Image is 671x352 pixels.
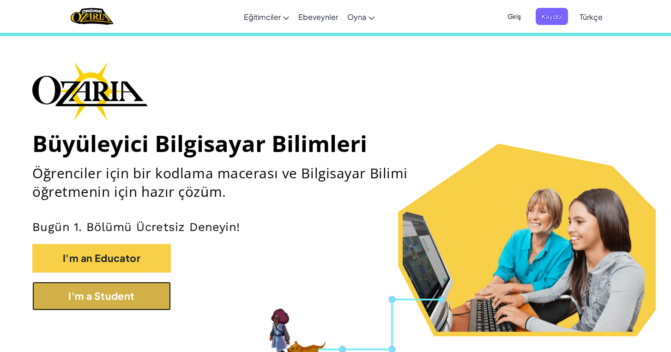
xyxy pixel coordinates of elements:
[32,130,639,158] h1: Büyüleyici Bilgisayar Bilimleri
[239,4,294,29] a: Eğitimciler
[502,8,526,25] button: Giriş
[32,244,171,273] button: I'm an Educator
[575,4,607,29] a: Türkçe
[32,220,639,235] p: Bugün 1. Bölümü Ücretsiz Deneyin!
[343,4,379,29] a: Oyna
[294,4,343,29] a: Ebeveynler
[347,12,366,22] span: Oyna
[32,282,171,310] button: I'm a Student
[71,7,114,26] img: Home
[536,8,568,25] button: Kaydol
[580,12,603,22] span: Türkçe
[32,61,148,121] img: Ozaria branding logo
[244,12,281,22] span: Eğitimciler
[71,7,114,26] a: Ozaria by CodeCombat logo
[32,164,439,201] h2: Öğrenciler için bir kodlama macerası ve Bilgisayar Bilimi öğretmenin için hazır çözüm.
